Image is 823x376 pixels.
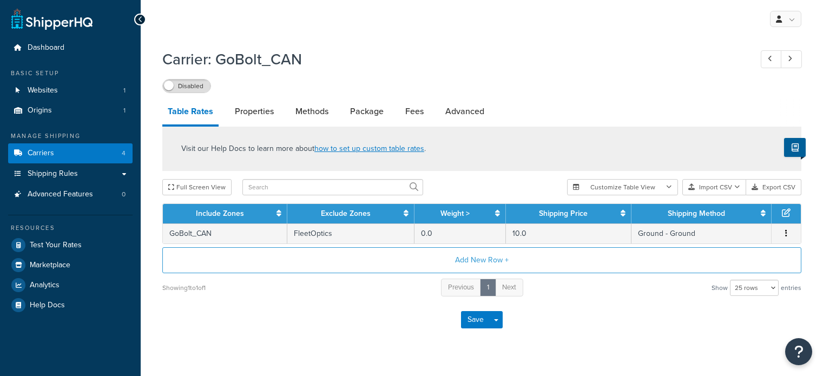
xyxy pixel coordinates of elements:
span: Previous [448,282,474,292]
a: Previous [441,279,481,296]
a: Websites1 [8,81,133,101]
span: Show [712,280,728,295]
span: Dashboard [28,43,64,52]
a: Next Record [781,50,802,68]
a: Weight > [440,208,470,219]
a: Properties [229,98,279,124]
button: Full Screen View [162,179,232,195]
a: Previous Record [761,50,782,68]
a: Include Zones [196,208,244,219]
td: Ground - Ground [631,223,772,243]
td: 0.0 [414,223,506,243]
button: Customize Table View [567,179,678,195]
a: Methods [290,98,334,124]
span: 4 [122,149,126,158]
button: Show Help Docs [784,138,806,157]
div: Manage Shipping [8,131,133,141]
span: Websites [28,86,58,95]
a: Shipping Rules [8,164,133,184]
input: Search [242,179,423,195]
span: Origins [28,106,52,115]
span: 1 [123,106,126,115]
a: Dashboard [8,38,133,58]
h1: Carrier: GoBolt_CAN [162,49,741,70]
div: Resources [8,223,133,233]
label: Disabled [163,80,210,93]
a: Help Docs [8,295,133,315]
li: Origins [8,101,133,121]
button: Export CSV [746,179,801,195]
span: Carriers [28,149,54,158]
span: Shipping Rules [28,169,78,179]
button: Save [461,311,490,328]
a: Fees [400,98,429,124]
a: Advanced Features0 [8,184,133,205]
span: 1 [123,86,126,95]
td: 10.0 [506,223,631,243]
span: Analytics [30,281,60,290]
a: Marketplace [8,255,133,275]
p: Visit our Help Docs to learn more about . [181,143,426,155]
a: Analytics [8,275,133,295]
a: Shipping Method [668,208,725,219]
div: Showing 1 to 1 of 1 [162,280,206,295]
a: Test Your Rates [8,235,133,255]
td: GoBolt_CAN [163,223,287,243]
span: Advanced Features [28,190,93,199]
div: Basic Setup [8,69,133,78]
button: Open Resource Center [785,338,812,365]
span: entries [781,280,801,295]
span: Test Your Rates [30,241,82,250]
a: Exclude Zones [321,208,371,219]
a: Package [345,98,389,124]
li: Carriers [8,143,133,163]
td: FleetOptics [287,223,414,243]
a: Table Rates [162,98,219,127]
a: Next [495,279,523,296]
a: Advanced [440,98,490,124]
li: Websites [8,81,133,101]
span: Next [502,282,516,292]
span: Help Docs [30,301,65,310]
button: Import CSV [682,179,746,195]
a: Carriers4 [8,143,133,163]
a: Origins1 [8,101,133,121]
span: 0 [122,190,126,199]
span: Marketplace [30,261,70,270]
a: how to set up custom table rates [314,143,424,154]
button: Add New Row + [162,247,801,273]
a: Shipping Price [539,208,588,219]
a: 1 [480,279,496,296]
li: Advanced Features [8,184,133,205]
